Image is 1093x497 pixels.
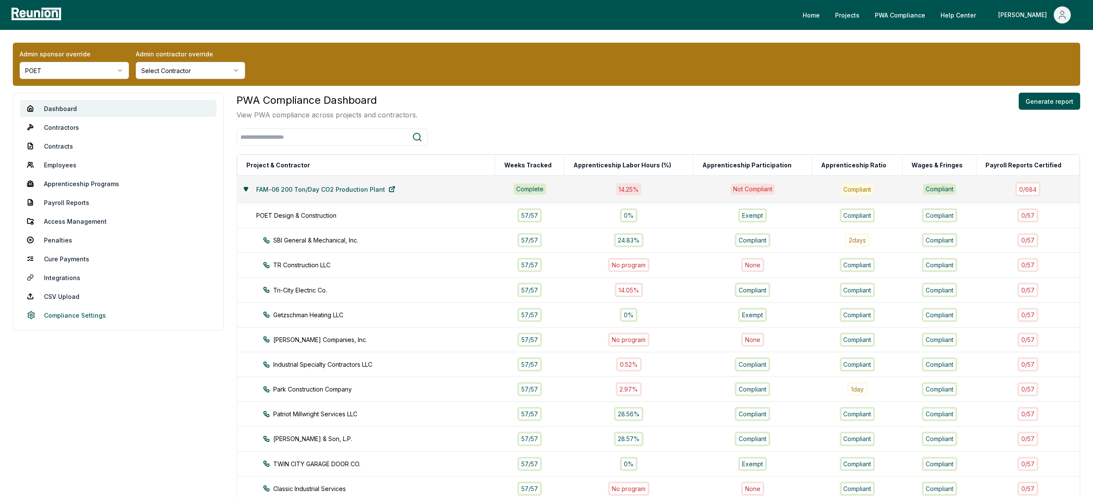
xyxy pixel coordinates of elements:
div: Compliant [735,283,770,297]
div: 0 / 57 [1017,283,1038,297]
div: Not Compliant [731,184,775,195]
div: 0 / 57 [1017,233,1038,247]
div: Exempt [738,208,767,222]
div: 57 / 57 [517,407,542,421]
a: Integrations [20,269,216,286]
div: 0 / 57 [1017,432,1038,446]
div: 0 / 57 [1017,407,1038,421]
div: Compliant [922,432,957,446]
div: Compliant [735,382,770,396]
div: No program [608,482,649,496]
div: Classic Industrial Services [263,484,511,493]
div: 0 / 57 [1017,357,1038,371]
div: Compliant [922,382,957,396]
div: None [741,258,764,272]
a: Penalties [20,231,216,248]
div: Compliant [735,357,770,371]
a: Compliance Settings [20,307,216,324]
div: None [741,482,764,496]
a: Employees [20,156,216,173]
div: Compliant [922,457,957,471]
button: Apprenticeship Participation [701,157,793,174]
div: Compliant [840,357,875,371]
button: Apprenticeship Labor Hours (%) [572,157,673,174]
div: Compliant [840,308,875,322]
div: [PERSON_NAME] & Son, L.P. [263,434,511,443]
div: TWIN CITY GARAGE DOOR CO. [263,459,511,468]
div: Compliant [922,308,957,322]
div: 57 / 57 [517,308,542,322]
div: Compliant [923,184,956,195]
div: Compliant [840,283,875,297]
a: Help Center [934,6,983,23]
div: Complete [514,184,546,195]
a: Projects [828,6,866,23]
p: View PWA compliance across projects and contractors. [237,110,418,120]
div: 0 / 57 [1017,258,1038,272]
div: Industrial Specialty Contractors LLC [263,360,511,369]
nav: Main [796,6,1084,23]
div: 57 / 57 [517,333,542,347]
div: 0 / 57 [1017,308,1038,322]
div: 0% [620,208,637,222]
div: 57 / 57 [517,457,542,471]
div: 0 / 57 [1017,208,1038,222]
div: TR Construction LLC [263,260,511,269]
button: Payroll Reports Certified [984,157,1063,174]
div: 0 / 57 [1017,382,1038,396]
div: Getzschman Heating LLC [263,310,511,319]
div: None [741,333,764,347]
div: SBI General & Mechanical, Inc. [263,236,511,245]
div: 1 day [847,382,868,396]
div: [PERSON_NAME] [998,6,1050,23]
button: Generate report [1019,93,1080,110]
div: 57 / 57 [517,382,542,396]
a: Cure Payments [20,250,216,267]
div: 0 / 57 [1017,457,1038,471]
a: Payroll Reports [20,194,216,211]
div: Tri-City Electric Co. [263,286,511,295]
div: Compliant [922,333,957,347]
div: 28.57% [614,432,643,446]
div: Compliant [922,482,957,496]
a: Contractors [20,119,216,136]
div: 0 / 57 [1017,333,1038,347]
label: Admin contractor override [136,50,245,58]
div: Compliant [840,482,875,496]
div: 57 / 57 [517,482,542,496]
div: 57 / 57 [517,233,542,247]
div: Compliant [840,333,875,347]
div: 57 / 57 [517,208,542,222]
div: 0% [620,457,637,471]
div: 14.05% [615,283,643,297]
div: Compliant [840,457,875,471]
div: Compliant [840,432,875,446]
button: Project & Contractor [245,157,312,174]
div: No program [608,333,649,347]
a: PWA Compliance [868,6,932,23]
div: Compliant [735,407,770,421]
a: FAM-06 200 Ton/Day CO2 Production Plant [249,181,402,198]
a: Access Management [20,213,216,230]
a: Home [796,6,827,23]
div: No program [608,258,649,272]
h3: PWA Compliance Dashboard [237,93,418,108]
a: Contracts [20,137,216,155]
div: Compliant [922,283,957,297]
div: POET Design & Construction [256,211,504,220]
button: Weeks Tracked [503,157,553,174]
div: 28.56% [614,407,643,421]
div: Compliant [922,407,957,421]
div: Compliant [922,357,957,371]
div: Compliant [922,208,957,222]
div: 57 / 57 [517,283,542,297]
div: 14.25 % [616,183,641,195]
div: 57 / 57 [517,258,542,272]
div: Park Construction Company [263,385,511,394]
div: 2.97% [616,382,642,396]
div: Compliant [840,258,875,272]
div: 0 / 57 [1017,482,1038,496]
div: Exempt [738,457,767,471]
button: Wages & Fringes [910,157,964,174]
a: Dashboard [20,100,216,117]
